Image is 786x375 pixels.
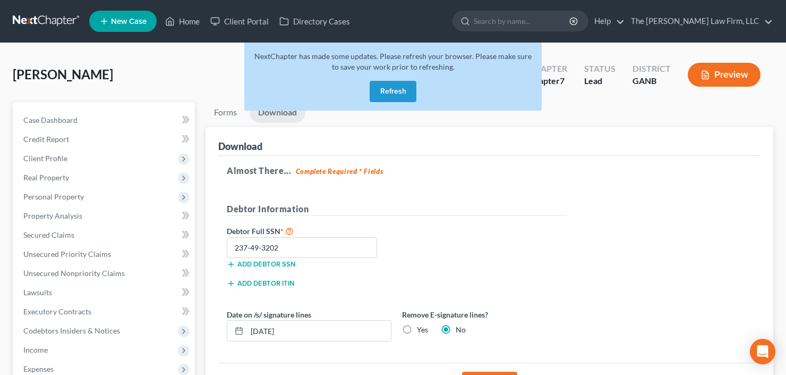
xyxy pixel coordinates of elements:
span: New Case [111,18,147,26]
div: Download [218,140,262,153]
span: Executory Contracts [23,307,91,316]
h5: Debtor Information [227,203,567,216]
button: Refresh [370,81,416,102]
label: Remove E-signature lines? [402,309,567,320]
div: Chapter [528,63,567,75]
a: Forms [206,102,245,123]
div: Chapter [528,75,567,87]
a: Directory Cases [274,12,355,31]
label: Debtor Full SSN [221,224,397,237]
strong: Complete Required * Fields [296,167,383,176]
a: Credit Report [15,130,195,149]
button: Add debtor SSN [227,260,295,269]
a: Secured Claims [15,226,195,245]
span: Personal Property [23,192,84,201]
div: Lead [584,75,616,87]
div: GANB [633,75,671,87]
a: Unsecured Nonpriority Claims [15,264,195,283]
a: Home [160,12,205,31]
span: [PERSON_NAME] [13,66,113,82]
button: Add debtor ITIN [227,279,294,288]
input: Search by name... [474,11,571,31]
a: Unsecured Priority Claims [15,245,195,264]
a: Case Dashboard [15,111,195,130]
span: Unsecured Priority Claims [23,249,111,259]
a: Lawsuits [15,283,195,302]
label: Date on /s/ signature lines [227,309,311,320]
span: Credit Report [23,135,69,144]
span: NextChapter has made some updates. Please refresh your browser. Please make sure to save your wor... [254,52,532,71]
input: XXX-XX-XXXX [227,237,377,259]
div: Status [584,63,616,75]
span: Property Analysis [23,211,82,220]
span: Real Property [23,173,69,182]
label: Yes [417,324,428,335]
span: Income [23,345,48,354]
a: Client Portal [205,12,274,31]
a: Executory Contracts [15,302,195,321]
div: District [633,63,671,75]
span: Unsecured Nonpriority Claims [23,269,125,278]
span: Expenses [23,364,54,373]
a: The [PERSON_NAME] Law Firm, LLC [626,12,773,31]
a: Help [589,12,625,31]
span: 7 [560,76,565,86]
input: MM/DD/YYYY [247,321,391,341]
span: Secured Claims [23,230,74,239]
label: No [456,324,466,335]
a: Property Analysis [15,206,195,226]
h5: Almost There... [227,164,752,177]
span: Codebtors Insiders & Notices [23,326,120,335]
span: Lawsuits [23,288,52,297]
div: Open Intercom Messenger [750,339,775,364]
span: Client Profile [23,154,67,163]
span: Case Dashboard [23,115,78,124]
button: Preview [688,63,761,87]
